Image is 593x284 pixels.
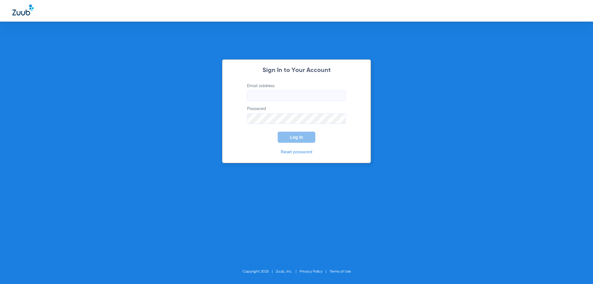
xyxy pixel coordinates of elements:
input: Email address [247,91,346,101]
img: Zuub Logo [12,5,34,15]
span: Log In [290,135,303,140]
h2: Sign In to Your Account [238,67,355,74]
label: Email address [247,83,346,101]
input: Password [247,113,346,124]
li: Zuub, Inc. [276,269,300,275]
a: Reset password [281,150,312,154]
label: Password [247,106,346,124]
a: Terms of Use [330,270,351,273]
button: Log In [278,132,315,143]
a: Privacy Policy [300,270,322,273]
li: Copyright 2025 [242,269,276,275]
